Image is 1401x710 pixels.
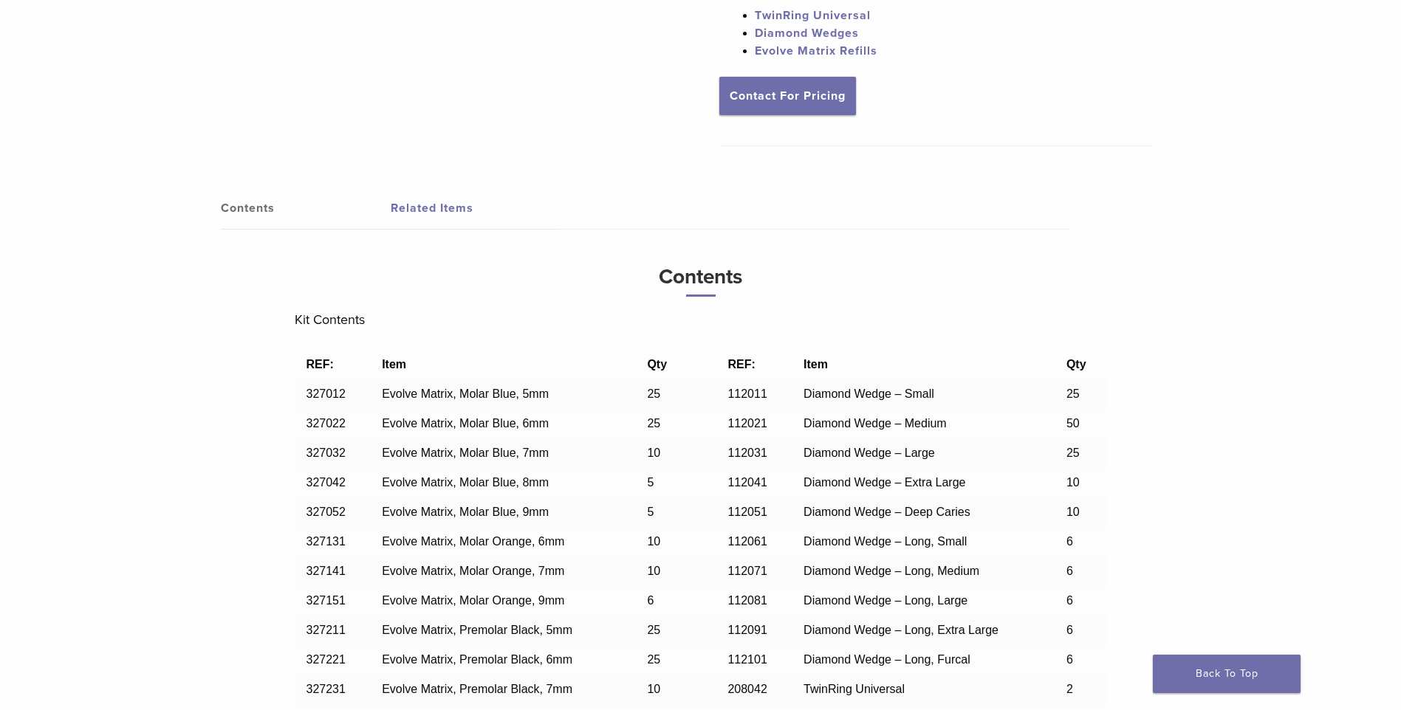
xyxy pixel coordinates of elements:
span: 10 [647,447,660,459]
span: 327151 [306,594,346,607]
span: Diamond Wedge – Long, Medium [804,565,979,577]
span: 112071 [727,565,767,577]
span: Evolve Matrix, Molar Orange, 6mm [382,535,564,548]
span: 10 [647,565,660,577]
a: Contents [221,187,391,229]
span: 25 [647,653,660,666]
span: 6 [1066,535,1073,548]
span: 327231 [306,683,346,695]
span: Diamond Wedge – Deep Caries [804,506,970,518]
h3: Contents [295,259,1107,297]
span: 327221 [306,653,346,666]
span: Evolve Matrix, Molar Blue, 9mm [382,506,549,518]
span: 327042 [306,476,346,489]
span: 25 [647,417,660,430]
span: Diamond Wedge – Long, Large [804,594,967,607]
span: 6 [1066,624,1073,636]
span: Evolve Matrix, Premolar Black, 6mm [382,653,572,666]
span: 6 [1066,565,1073,577]
b: Qty [1066,358,1086,370]
b: Item [382,358,406,370]
span: 2 [1066,683,1073,695]
b: REF: [306,358,334,370]
span: Evolve Matrix, Molar Orange, 9mm [382,594,564,607]
span: Evolve Matrix, Molar Blue, 5mm [382,387,549,400]
span: 25 [647,387,660,400]
span: 10 [647,683,660,695]
span: 5 [647,506,654,518]
span: 327012 [306,387,346,400]
span: Diamond Wedge – Small [804,387,934,400]
span: 112101 [727,653,767,666]
span: 10 [1066,476,1080,489]
span: 10 [647,535,660,548]
span: Diamond Wedge – Medium [804,417,947,430]
span: 112041 [727,476,767,489]
span: Evolve Matrix, Molar Blue, 8mm [382,476,549,489]
span: 112021 [727,417,767,430]
span: 25 [1066,387,1080,400]
a: Diamond Wedges [755,26,859,41]
span: 327052 [306,506,346,518]
span: 10 [1066,506,1080,518]
span: Evolve Matrix, Molar Blue, 7mm [382,447,549,459]
a: Related Items [391,187,561,229]
b: Item [804,358,828,370]
span: 112061 [727,535,767,548]
span: 5 [647,476,654,489]
span: 25 [647,624,660,636]
span: Diamond Wedge – Long, Extra Large [804,624,998,636]
span: 112011 [727,387,767,400]
span: 112081 [727,594,767,607]
span: Evolve Matrix, Molar Blue, 6mm [382,417,549,430]
p: Kit Contents [295,309,1107,331]
span: 6 [1066,653,1073,666]
span: 112051 [727,506,767,518]
span: 6 [1066,594,1073,607]
span: 327032 [306,447,346,459]
span: 208042 [727,683,767,695]
span: TwinRing Universal [804,683,905,695]
b: Qty [647,358,667,370]
span: Diamond Wedge – Long, Small [804,535,967,548]
span: 112031 [727,447,767,459]
span: 327131 [306,535,346,548]
span: Diamond Wedge – Large [804,447,935,459]
a: Back To Top [1153,655,1301,693]
span: 327022 [306,417,346,430]
b: REF: [727,358,755,370]
span: 25 [1066,447,1080,459]
a: Evolve Matrix Refills [755,44,877,58]
span: 50 [1066,417,1080,430]
span: Evolve Matrix, Molar Orange, 7mm [382,565,564,577]
span: Evolve Matrix, Premolar Black, 7mm [382,683,572,695]
span: 6 [647,594,654,607]
span: 112091 [727,624,767,636]
span: Diamond Wedge – Extra Large [804,476,965,489]
span: Evolve Matrix, Premolar Black, 5mm [382,624,572,636]
a: Contact For Pricing [719,77,856,115]
a: TwinRing Universal [755,8,871,23]
span: 327141 [306,565,346,577]
span: Diamond Wedge – Long, Furcal [804,653,970,666]
span: 327211 [306,624,346,636]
